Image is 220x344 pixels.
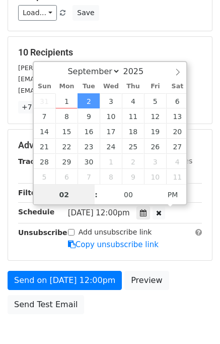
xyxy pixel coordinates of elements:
span: Wed [100,83,122,90]
span: October 10, 2025 [144,169,166,184]
span: September 21, 2025 [34,139,56,154]
span: September 24, 2025 [100,139,122,154]
span: September 12, 2025 [144,108,166,124]
span: September 27, 2025 [166,139,188,154]
span: : [95,185,98,205]
small: [EMAIL_ADDRESS][DOMAIN_NAME] [18,87,130,94]
span: September 18, 2025 [122,124,144,139]
span: September 28, 2025 [34,154,56,169]
span: September 17, 2025 [100,124,122,139]
span: September 7, 2025 [34,108,56,124]
span: September 26, 2025 [144,139,166,154]
span: September 4, 2025 [122,93,144,108]
span: Sun [34,83,56,90]
span: September 23, 2025 [78,139,100,154]
span: Sat [166,83,188,90]
input: Minute [98,185,159,205]
span: October 3, 2025 [144,154,166,169]
span: Mon [55,83,78,90]
span: October 4, 2025 [166,154,188,169]
strong: Tracking [18,157,52,165]
span: August 31, 2025 [34,93,56,108]
span: September 16, 2025 [78,124,100,139]
span: September 20, 2025 [166,124,188,139]
span: September 8, 2025 [55,108,78,124]
span: September 30, 2025 [78,154,100,169]
span: September 22, 2025 [55,139,78,154]
span: Click to toggle [159,185,187,205]
span: September 9, 2025 [78,108,100,124]
span: September 25, 2025 [122,139,144,154]
span: October 7, 2025 [78,169,100,184]
a: Preview [124,271,169,290]
h5: 10 Recipients [18,47,202,58]
span: October 1, 2025 [100,154,122,169]
label: Add unsubscribe link [79,227,152,238]
span: September 1, 2025 [55,93,78,108]
span: September 19, 2025 [144,124,166,139]
iframe: Chat Widget [170,296,220,344]
small: [EMAIL_ADDRESS][DOMAIN_NAME] [18,75,130,83]
span: October 6, 2025 [55,169,78,184]
input: Year [120,67,157,76]
strong: Schedule [18,208,54,216]
small: [PERSON_NAME][EMAIL_ADDRESS][DOMAIN_NAME] [18,64,184,72]
span: Fri [144,83,166,90]
span: October 5, 2025 [34,169,56,184]
span: October 11, 2025 [166,169,188,184]
span: October 8, 2025 [100,169,122,184]
span: September 3, 2025 [100,93,122,108]
strong: Filters [18,189,44,197]
span: September 11, 2025 [122,108,144,124]
a: Send on [DATE] 12:00pm [8,271,122,290]
span: October 9, 2025 [122,169,144,184]
span: September 10, 2025 [100,108,122,124]
a: +7 more [18,101,56,113]
a: Copy unsubscribe link [68,240,159,249]
button: Save [72,5,99,21]
span: [DATE] 12:00pm [68,208,130,217]
a: Load... [18,5,57,21]
span: September 13, 2025 [166,108,188,124]
span: September 5, 2025 [144,93,166,108]
span: September 29, 2025 [55,154,78,169]
span: October 2, 2025 [122,154,144,169]
span: September 2, 2025 [78,93,100,108]
span: Thu [122,83,144,90]
strong: Unsubscribe [18,228,67,237]
span: September 6, 2025 [166,93,188,108]
span: Tue [78,83,100,90]
span: September 15, 2025 [55,124,78,139]
a: Send Test Email [8,295,84,314]
h5: Advanced [18,140,202,151]
span: September 14, 2025 [34,124,56,139]
input: Hour [34,185,95,205]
